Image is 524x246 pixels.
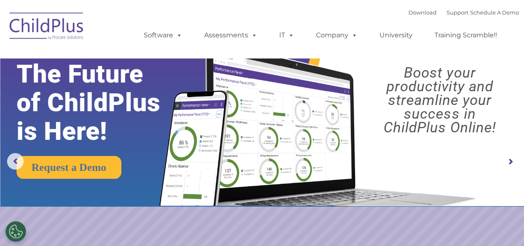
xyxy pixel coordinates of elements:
a: Request a Demo [17,156,121,179]
img: ChildPlus by Procare Solutions [5,7,88,48]
a: Download [408,9,437,16]
span: Last name [115,55,140,61]
a: University [371,27,421,44]
rs-layer: The Future of ChildPlus is Here! [17,60,184,146]
a: Assessments [196,27,266,44]
a: Software [135,27,191,44]
a: Schedule A Demo [470,9,519,16]
a: Training Scramble!! [426,27,505,44]
a: IT [271,27,302,44]
font: | [408,9,519,16]
span: Phone number [115,89,150,95]
a: Company [308,27,366,44]
rs-layer: Boost your productivity and streamline your success in ChildPlus Online! [362,66,517,134]
a: Support [447,9,468,16]
button: Cookies Settings [5,221,26,242]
